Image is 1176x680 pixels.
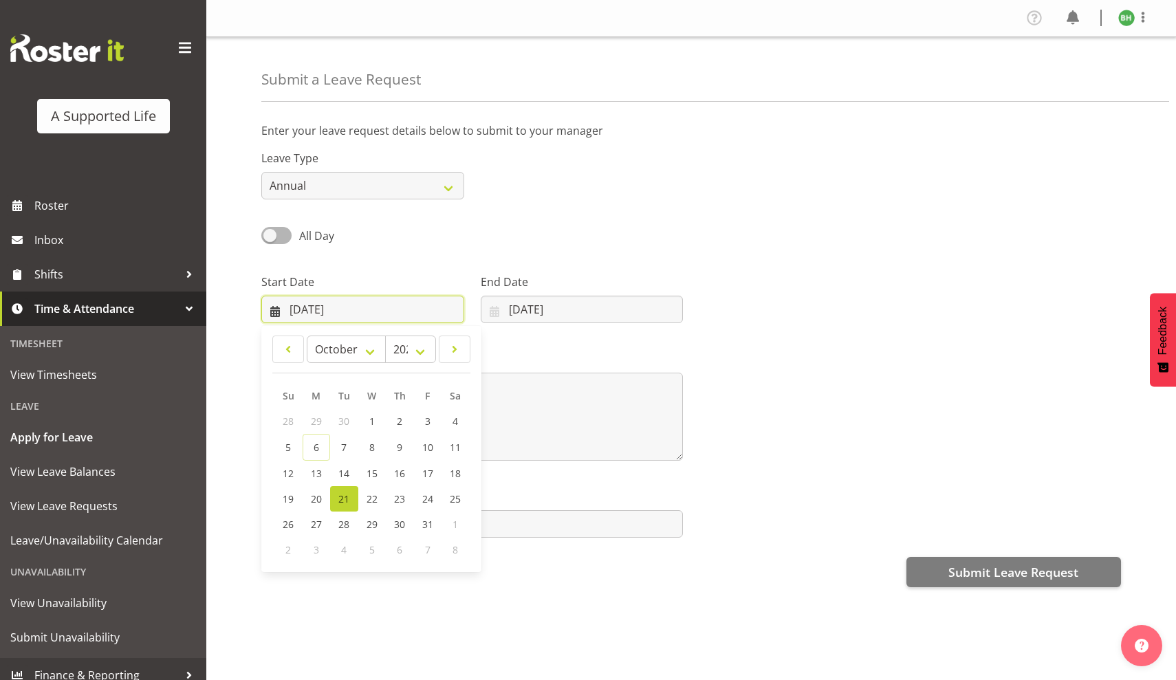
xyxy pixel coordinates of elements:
[422,518,433,531] span: 31
[386,512,414,537] a: 30
[367,518,378,531] span: 29
[442,434,469,461] a: 11
[3,620,203,655] a: Submit Unavailability
[303,461,330,486] a: 13
[397,415,402,428] span: 2
[358,461,386,486] a: 15
[453,518,458,531] span: 1
[283,389,294,402] span: Su
[10,530,196,551] span: Leave/Unavailability Calendar
[414,408,442,434] a: 3
[311,415,322,428] span: 29
[274,434,303,461] a: 5
[369,415,375,428] span: 1
[358,486,386,512] a: 22
[283,518,294,531] span: 26
[425,543,431,556] span: 7
[358,512,386,537] a: 29
[261,72,421,87] h4: Submit a Leave Request
[283,467,294,480] span: 12
[442,486,469,512] a: 25
[338,415,349,428] span: 30
[358,434,386,461] a: 8
[369,441,375,454] span: 8
[394,467,405,480] span: 16
[453,543,458,556] span: 8
[3,392,203,420] div: Leave
[330,461,358,486] a: 14
[314,543,319,556] span: 3
[283,492,294,505] span: 19
[261,122,1121,139] p: Enter your leave request details below to submit to your manager
[314,441,319,454] span: 6
[414,512,442,537] a: 31
[338,518,349,531] span: 28
[367,467,378,480] span: 15
[386,461,414,486] a: 16
[3,586,203,620] a: View Unavailability
[330,512,358,537] a: 28
[311,492,322,505] span: 20
[394,389,406,402] span: Th
[386,486,414,512] a: 23
[369,543,375,556] span: 5
[367,492,378,505] span: 22
[303,486,330,512] a: 20
[338,389,350,402] span: Tu
[274,461,303,486] a: 12
[1150,293,1176,386] button: Feedback - Show survey
[10,627,196,648] span: Submit Unavailability
[422,492,433,505] span: 24
[358,408,386,434] a: 1
[3,454,203,489] a: View Leave Balances
[10,461,196,482] span: View Leave Balances
[442,408,469,434] a: 4
[338,492,349,505] span: 21
[3,329,203,358] div: Timesheet
[397,441,402,454] span: 9
[274,512,303,537] a: 26
[299,228,334,243] span: All Day
[386,434,414,461] a: 9
[341,543,347,556] span: 4
[285,543,291,556] span: 2
[312,389,320,402] span: M
[10,364,196,385] span: View Timesheets
[10,593,196,613] span: View Unavailability
[425,389,430,402] span: F
[311,467,322,480] span: 13
[414,486,442,512] a: 24
[906,557,1121,587] button: Submit Leave Request
[481,296,684,323] input: Click to select...
[303,434,330,461] a: 6
[386,408,414,434] a: 2
[274,486,303,512] a: 19
[10,496,196,516] span: View Leave Requests
[285,441,291,454] span: 5
[330,434,358,461] a: 7
[450,492,461,505] span: 25
[1118,10,1135,26] img: bunny-hyland10792.jpg
[1157,307,1169,355] span: Feedback
[341,441,347,454] span: 7
[481,274,684,290] label: End Date
[3,489,203,523] a: View Leave Requests
[34,298,179,319] span: Time & Attendance
[3,358,203,392] a: View Timesheets
[261,274,464,290] label: Start Date
[442,461,469,486] a: 18
[422,467,433,480] span: 17
[51,106,156,127] div: A Supported Life
[330,486,358,512] a: 21
[948,563,1078,581] span: Submit Leave Request
[261,296,464,323] input: Click to select...
[450,467,461,480] span: 18
[34,264,179,285] span: Shifts
[311,518,322,531] span: 27
[3,420,203,454] a: Apply for Leave
[450,441,461,454] span: 11
[367,389,376,402] span: W
[303,512,330,537] a: 27
[450,389,461,402] span: Sa
[34,230,199,250] span: Inbox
